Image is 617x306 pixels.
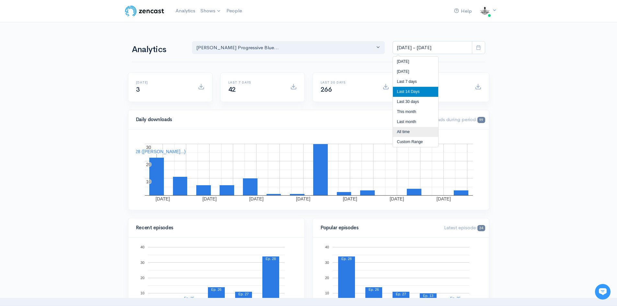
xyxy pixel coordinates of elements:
text: Ep. 13 [423,294,433,298]
li: Last 14 Days [393,87,438,97]
h6: All time [413,81,467,84]
span: New conversation [42,90,78,95]
text: 20 [140,276,144,280]
div: [PERSON_NAME] Progressive Blue... [196,44,375,51]
a: Analytics [173,4,198,18]
text: Ep. 26 [211,288,222,291]
li: All time [393,127,438,137]
span: 99 [477,117,485,123]
li: [DATE] [393,67,438,77]
iframe: gist-messenger-bubble-iframe [595,284,611,300]
h1: Analytics [132,45,184,54]
svg: A chart. [136,137,481,202]
h2: Just let us know if you need anything and we'll be happy to help! 🙂 [10,43,120,74]
text: 40 [325,245,329,249]
text: [DATE] [249,196,263,201]
text: 30 [146,145,151,150]
text: [DATE] [436,196,451,201]
text: [DATE] [390,196,404,201]
input: Search articles [19,122,116,135]
text: 30 [140,260,144,264]
text: [DATE] [202,196,216,201]
h4: Recent episodes [136,225,293,231]
text: Ep. 27 [238,292,249,296]
text: Ep. 26 [369,288,379,291]
text: Ep. 25 [450,296,461,300]
text: 10 [325,291,329,295]
span: Downloads during period: [420,116,485,122]
li: Last month [393,117,438,127]
text: Ep. 28 [266,257,276,261]
text: 20 [325,276,329,280]
text: Ep. 27 [396,292,406,296]
li: Last 30 days [393,97,438,107]
text: [DATE] [343,196,357,201]
text: 40 [140,245,144,249]
li: Last 7 days [393,77,438,87]
text: 10 [140,291,144,295]
span: Latest episode: [444,224,485,231]
p: Find an answer quickly [9,111,121,119]
text: [DATE] [296,196,310,201]
button: T Shaw's Progressive Blue... [192,41,385,54]
h4: Daily downloads [136,117,412,122]
h1: Hi 👋 [10,31,120,42]
text: 30 [325,260,329,264]
text: 10 [146,179,151,184]
text: Ep. 28 ([PERSON_NAME]...) [127,149,186,154]
button: New conversation [10,86,120,99]
span: 3 [136,85,140,94]
a: Help [451,4,474,18]
text: [DATE] [155,196,170,201]
a: People [224,4,245,18]
span: 266 [321,85,332,94]
li: [DATE] [393,57,438,67]
li: This month [393,107,438,117]
input: analytics date range selector [393,41,472,54]
text: Ep. 28 [341,257,352,261]
h6: Last 30 days [321,81,375,84]
h6: Last 7 days [228,81,282,84]
li: Custom Range [393,137,438,147]
h6: [DATE] [136,81,190,84]
text: 20 [146,162,151,167]
span: 34 [477,225,485,231]
img: ... [478,5,491,17]
img: ZenCast Logo [124,5,165,17]
h4: Popular episodes [321,225,437,231]
span: 42 [228,85,236,94]
text: Ep. 25 [184,296,194,300]
a: Shows [198,4,224,18]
